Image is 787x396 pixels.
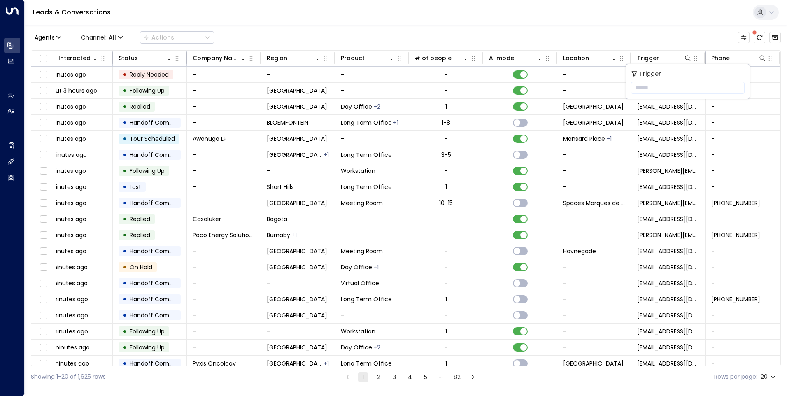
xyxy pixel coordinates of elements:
[44,199,86,207] span: 9 minutes ago
[123,148,127,162] div: •
[267,295,327,303] span: Brescia
[557,324,631,339] td: -
[187,67,261,82] td: -
[267,199,327,207] span: Lisbon
[557,275,631,291] td: -
[637,151,699,159] span: amitindian05@gmail.com
[373,102,380,111] div: Long Term Office,Workstation
[557,259,631,275] td: -
[341,247,383,255] span: Meeting Room
[38,118,49,128] span: Toggle select row
[341,53,365,63] div: Product
[557,340,631,355] td: -
[637,327,699,335] span: sales-concierge@iwgplc.com
[637,199,699,207] span: filipa.silva@vistage.pt
[193,53,247,63] div: Company Name
[341,102,372,111] span: Day Office
[187,83,261,98] td: -
[44,215,86,223] span: 9 minutes ago
[130,263,152,271] span: On Hold
[123,260,127,274] div: •
[123,244,127,258] div: •
[130,311,188,319] span: Handoff Completed
[187,259,261,275] td: -
[441,151,451,159] div: 3-5
[187,307,261,323] td: -
[130,135,175,143] span: Tour Scheduled
[706,324,780,339] td: -
[44,53,91,63] div: Last Interacted
[341,167,375,175] span: Workstation
[738,32,750,43] button: Customize
[637,135,699,143] span: yemisi@awonugalp.com
[324,151,329,159] div: Gurgaon
[130,70,169,79] span: Reply Needed
[706,131,780,147] td: -
[130,295,188,303] span: Handoff Completed
[706,275,780,291] td: -
[130,86,165,95] span: Following Up
[130,183,141,191] span: Lost
[341,343,372,352] span: Day Office
[373,263,379,271] div: Long Term Office
[130,215,150,223] span: Replied
[563,199,625,207] span: Spaces Marques de Pombal
[123,164,127,178] div: •
[123,100,127,114] div: •
[38,54,49,64] span: Toggle select all
[557,163,631,179] td: -
[706,340,780,355] td: -
[341,263,372,271] span: Day Office
[123,212,127,226] div: •
[44,327,88,335] span: 19 minutes ago
[187,179,261,195] td: -
[38,86,49,96] span: Toggle select row
[637,247,699,255] span: burinskas.arunas@gmail.com
[38,342,49,353] span: Toggle select row
[341,199,383,207] span: Meeting Room
[44,359,89,368] span: 23 minutes ago
[187,99,261,114] td: -
[38,214,49,224] span: Toggle select row
[341,183,392,191] span: Long Term Office
[415,53,470,63] div: # of people
[44,135,86,143] span: 3 minutes ago
[187,147,261,163] td: -
[187,195,261,211] td: -
[711,199,760,207] span: +351910371544
[123,276,127,290] div: •
[38,134,49,144] span: Toggle select row
[637,183,699,191] span: sales-concierge@iwgplc.com
[44,279,88,287] span: 15 minutes ago
[44,311,88,319] span: 19 minutes ago
[754,32,765,43] span: There are new threads available. Refresh the grid to view the latest updates.
[38,166,49,176] span: Toggle select row
[44,119,86,127] span: 2 minutes ago
[267,53,287,63] div: Region
[44,102,86,111] span: 2 minutes ago
[109,34,116,41] span: All
[358,372,368,382] button: page 1
[405,372,415,382] button: Go to page 4
[123,292,127,306] div: •
[267,263,327,271] span: São Paulo
[637,295,699,303] span: isalu.avan@gmail.com
[341,359,392,368] span: Long Term Office
[140,31,214,44] button: Actions
[341,119,392,127] span: Long Term Office
[267,231,290,239] span: Burnaby
[445,102,447,111] div: 1
[123,116,127,130] div: •
[637,167,699,175] span: tim@coaxialcapital.com
[38,262,49,273] span: Toggle select row
[711,53,730,63] div: Phone
[261,324,335,339] td: -
[144,34,174,41] div: Actions
[442,119,450,127] div: 1-8
[341,53,396,63] div: Product
[445,231,448,239] div: -
[130,359,188,368] span: Handoff Completed
[123,356,127,370] div: •
[267,183,294,191] span: Short Hills
[563,359,624,368] span: Greenwich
